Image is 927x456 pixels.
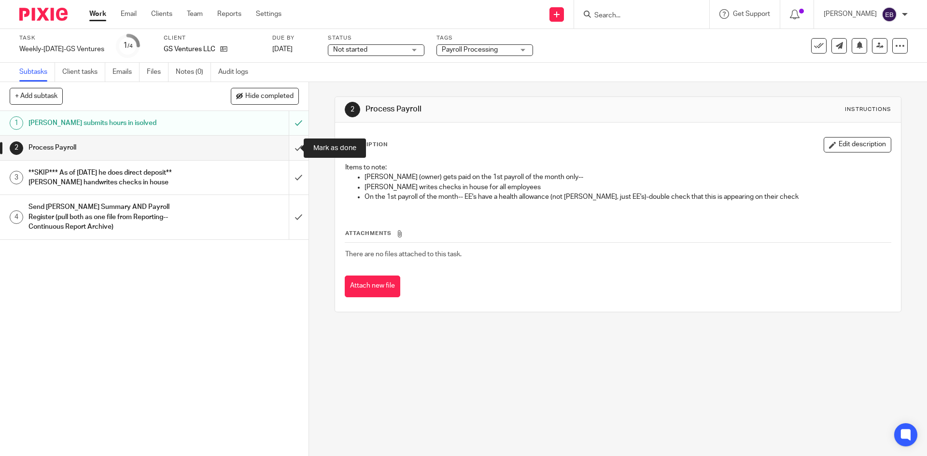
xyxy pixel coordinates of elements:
[328,34,424,42] label: Status
[345,251,462,258] span: There are no files attached to this task.
[10,116,23,130] div: 1
[365,172,890,182] p: [PERSON_NAME] (owner) gets paid on the 1st payroll of the month only--
[218,63,255,82] a: Audit logs
[151,9,172,19] a: Clients
[442,46,498,53] span: Payroll Processing
[824,9,877,19] p: [PERSON_NAME]
[121,9,137,19] a: Email
[245,93,294,100] span: Hide completed
[164,34,260,42] label: Client
[272,46,293,53] span: [DATE]
[345,102,360,117] div: 2
[436,34,533,42] label: Tags
[365,104,639,114] h1: Process Payroll
[28,116,196,130] h1: [PERSON_NAME] submits hours in isolved
[62,63,105,82] a: Client tasks
[123,40,133,51] div: 1
[845,106,891,113] div: Instructions
[176,63,211,82] a: Notes (0)
[127,43,133,49] small: /4
[333,46,367,53] span: Not started
[28,166,196,190] h1: **SKIP*** As of [DATE] he does direct deposit** [PERSON_NAME] handwrites checks in house
[733,11,770,17] span: Get Support
[10,88,63,104] button: + Add subtask
[345,141,388,149] p: Description
[28,200,196,234] h1: Send [PERSON_NAME] Summary AND Payroll Register (pull both as one file from Reporting--Continuous...
[593,12,680,20] input: Search
[28,140,196,155] h1: Process Payroll
[19,44,104,54] div: Weekly-[DATE]-GS Ventures
[187,9,203,19] a: Team
[147,63,169,82] a: Files
[112,63,140,82] a: Emails
[19,8,68,21] img: Pixie
[89,9,106,19] a: Work
[345,231,392,236] span: Attachments
[231,88,299,104] button: Hide completed
[824,137,891,152] button: Edit description
[19,34,104,42] label: Task
[19,44,104,54] div: Weekly-Friday-GS Ventures
[365,182,890,192] p: [PERSON_NAME] writes checks in house for all employees
[164,44,215,54] p: GS Ventures LLC
[10,141,23,155] div: 2
[272,34,316,42] label: Due by
[19,63,55,82] a: Subtasks
[10,210,23,224] div: 4
[10,171,23,184] div: 3
[256,9,281,19] a: Settings
[217,9,241,19] a: Reports
[365,192,890,202] p: On the 1st payroll of the month-- EE's have a health allowance (not [PERSON_NAME], just EE's)-dou...
[345,163,890,172] p: Items to note:
[882,7,897,22] img: svg%3E
[345,276,400,297] button: Attach new file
